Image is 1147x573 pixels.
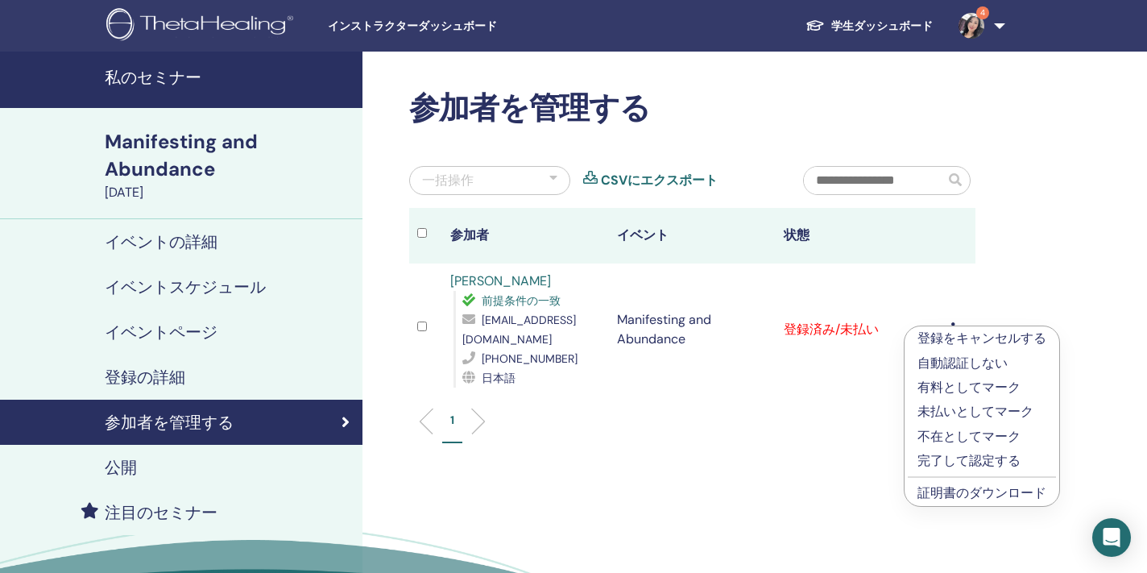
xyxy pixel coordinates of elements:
[917,402,1046,421] p: 未払いとしてマーク
[959,13,984,39] img: default.jpg
[609,264,776,396] td: Manifesting and Abundance
[805,19,825,32] img: graduation-cap-white.svg
[442,208,609,264] th: 参加者
[917,451,1046,471] p: 完了して認定する
[105,322,217,342] h4: イベントページ
[450,272,551,289] a: [PERSON_NAME]
[482,351,578,366] span: [PHONE_NUMBER]
[105,367,185,387] h4: 登録の詳細
[462,313,576,347] span: [EMAIL_ADDRESS][DOMAIN_NAME]
[793,11,946,41] a: 学生ダッシュボード
[105,68,353,87] h4: 私のセミナー
[95,128,362,202] a: Manifesting and Abundance[DATE]
[105,503,217,522] h4: 注目のセミナー
[422,171,474,190] div: 一括操作
[482,293,561,308] span: 前提条件の一致
[482,371,516,385] span: 日本語
[105,128,353,183] div: Manifesting and Abundance
[609,208,776,264] th: イベント
[776,208,942,264] th: 状態
[105,277,266,297] h4: イベントスケジュール
[105,183,353,202] div: [DATE]
[917,329,1046,348] p: 登録をキャンセルする
[105,458,137,477] h4: 公開
[601,171,718,190] a: CSVにエクスポート
[328,18,569,35] span: インストラクターダッシュボード
[105,413,234,432] h4: 参加者を管理する
[917,484,1046,501] a: 証明書のダウンロード
[450,412,454,429] p: 1
[976,6,989,19] span: 4
[106,8,299,44] img: logo.png
[409,90,975,127] h2: 参加者を管理する
[105,232,217,251] h4: イベントの詳細
[917,378,1046,397] p: 有料としてマーク
[917,427,1046,446] p: 不在としてマーク
[1092,518,1131,557] div: Open Intercom Messenger
[917,354,1046,373] p: 自動認証しない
